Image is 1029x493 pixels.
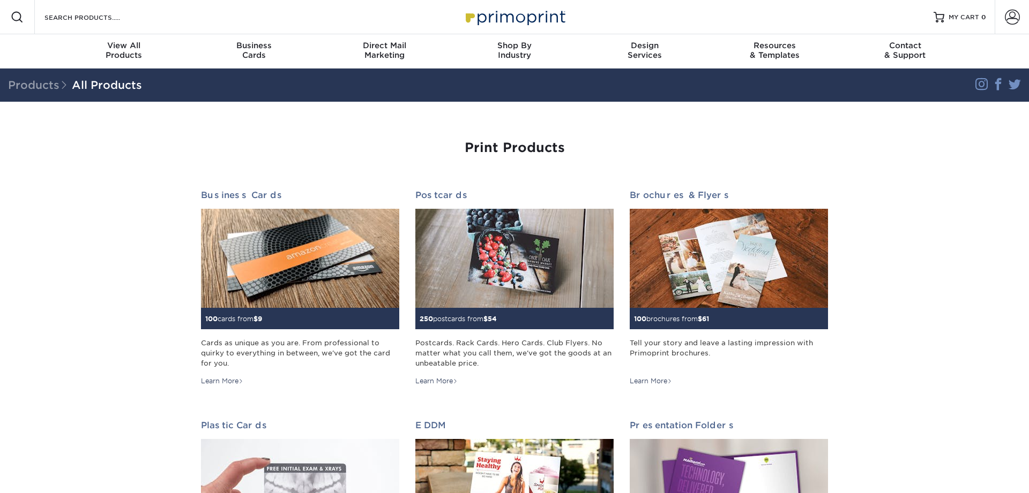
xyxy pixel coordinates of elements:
[3,460,91,489] iframe: Google Customer Reviews
[205,315,218,323] span: 100
[450,34,580,69] a: Shop ByIndustry
[579,41,710,60] div: Services
[201,376,243,386] div: Learn More
[189,41,319,50] span: Business
[483,315,488,323] span: $
[698,315,702,323] span: $
[319,34,450,69] a: Direct MailMarketing
[415,376,458,386] div: Learn More
[201,338,399,369] div: Cards as unique as you are. From professional to quirky to everything in between, we've got the c...
[189,41,319,60] div: Cards
[420,315,433,323] span: 250
[840,41,970,50] span: Contact
[579,41,710,50] span: Design
[840,34,970,69] a: Contact& Support
[59,34,189,69] a: View AllProducts
[415,338,614,369] div: Postcards. Rack Cards. Hero Cards. Club Flyers. No matter what you call them, we've got the goods...
[189,34,319,69] a: BusinessCards
[710,34,840,69] a: Resources& Templates
[630,376,672,386] div: Learn More
[450,41,580,50] span: Shop By
[630,420,828,430] h2: Presentation Folders
[634,315,646,323] span: 100
[59,41,189,50] span: View All
[201,190,399,200] h2: Business Cards
[420,315,497,323] small: postcards from
[258,315,262,323] span: 9
[488,315,497,323] span: 54
[450,41,580,60] div: Industry
[415,209,614,308] img: Postcards
[461,5,568,28] img: Primoprint
[319,41,450,60] div: Marketing
[630,190,828,200] h2: Brochures & Flyers
[415,190,614,200] h2: Postcards
[201,140,828,156] h1: Print Products
[43,11,148,24] input: SEARCH PRODUCTS.....
[710,41,840,60] div: & Templates
[205,315,262,323] small: cards from
[201,420,399,430] h2: Plastic Cards
[630,190,828,386] a: Brochures & Flyers 100brochures from$61 Tell your story and leave a lasting impression with Primo...
[634,315,709,323] small: brochures from
[8,79,72,92] span: Products
[201,190,399,386] a: Business Cards 100cards from$9 Cards as unique as you are. From professional to quirky to everyth...
[319,41,450,50] span: Direct Mail
[949,13,979,22] span: MY CART
[710,41,840,50] span: Resources
[630,209,828,308] img: Brochures & Flyers
[840,41,970,60] div: & Support
[630,338,828,369] div: Tell your story and leave a lasting impression with Primoprint brochures.
[981,13,986,21] span: 0
[415,190,614,386] a: Postcards 250postcards from$54 Postcards. Rack Cards. Hero Cards. Club Flyers. No matter what you...
[415,420,614,430] h2: EDDM
[72,79,142,92] a: All Products
[201,209,399,308] img: Business Cards
[253,315,258,323] span: $
[59,41,189,60] div: Products
[702,315,709,323] span: 61
[579,34,710,69] a: DesignServices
